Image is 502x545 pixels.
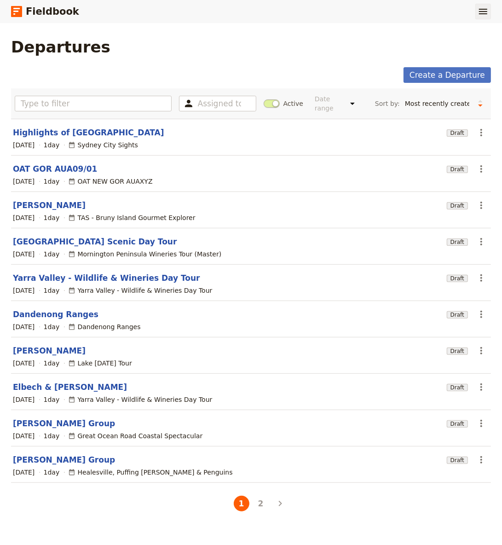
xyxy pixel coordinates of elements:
h1: Departures [11,38,110,56]
button: Actions [473,125,489,140]
span: 1 day [44,322,60,331]
span: 1 day [44,395,60,404]
input: Assigned to [198,98,241,109]
a: [GEOGRAPHIC_DATA] Scenic Day Tour [13,236,177,247]
a: Dandenong Ranges [13,309,98,320]
button: Actions [473,307,489,322]
div: Yarra Valley - Wildlife & Wineries Day Tour [68,395,212,404]
div: OAT NEW GOR AUAXYZ [68,177,152,186]
button: Actions [473,416,489,431]
select: Sort by: [401,97,473,110]
span: Draft [447,384,468,391]
div: TAS - Bruny Island Gourmet Explorer [68,213,195,222]
button: Actions [473,270,489,286]
span: [DATE] [13,140,35,150]
div: Lake [DATE] Tour [68,359,132,368]
button: Actions [473,379,489,395]
a: [PERSON_NAME] [13,200,86,211]
span: Draft [447,311,468,319]
a: OAT GOR AUA09/01 [13,163,97,174]
div: Sydney City Sights [68,140,138,150]
span: [DATE] [13,286,35,295]
button: Show menu [475,4,491,19]
button: 1 [234,496,249,511]
div: Healesville, Puffing [PERSON_NAME] & Penguins [68,468,232,477]
input: Type to filter [15,96,172,111]
a: Yarra Valley - Wildlife & Wineries Day Tour [13,272,200,284]
a: [PERSON_NAME] [13,345,86,356]
div: Dandenong Ranges [68,322,140,331]
a: Elbech & [PERSON_NAME] [13,382,127,393]
span: 1 day [44,177,60,186]
button: Actions [473,197,489,213]
span: Draft [447,457,468,464]
span: [DATE] [13,468,35,477]
span: Draft [447,202,468,209]
span: Draft [447,420,468,428]
a: Create a Departure [404,67,491,83]
span: Sort by: [375,99,400,108]
span: 1 day [44,140,60,150]
button: Actions [473,452,489,468]
a: [PERSON_NAME] Group [13,454,115,465]
span: 1 day [44,249,60,259]
span: [DATE] [13,249,35,259]
span: Draft [447,166,468,173]
span: Draft [447,275,468,282]
span: 1 day [44,213,60,222]
span: [DATE] [13,395,35,404]
span: 1 day [44,359,60,368]
span: [DATE] [13,213,35,222]
span: [DATE] [13,359,35,368]
button: Next [272,496,288,511]
ul: Pagination [213,494,290,513]
span: Active [283,99,303,108]
button: 2 [253,496,269,511]
span: [DATE] [13,177,35,186]
span: [DATE] [13,431,35,441]
a: [PERSON_NAME] Group [13,418,115,429]
div: Mornington Peninsula Wineries Tour (Master) [68,249,221,259]
button: Actions [473,161,489,177]
span: 1 day [44,286,60,295]
div: Yarra Valley - Wildlife & Wineries Day Tour [68,286,212,295]
button: Change sort direction [473,97,487,110]
span: [DATE] [13,322,35,331]
span: Draft [447,348,468,355]
a: Fieldbook [11,4,79,19]
button: Actions [473,343,489,359]
span: Draft [447,129,468,137]
span: Draft [447,238,468,246]
span: 1 day [44,468,60,477]
button: Actions [473,234,489,249]
div: Great Ocean Road Coastal Spectacular [68,431,202,441]
a: Highlights of [GEOGRAPHIC_DATA] [13,127,164,138]
span: 1 day [44,431,60,441]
